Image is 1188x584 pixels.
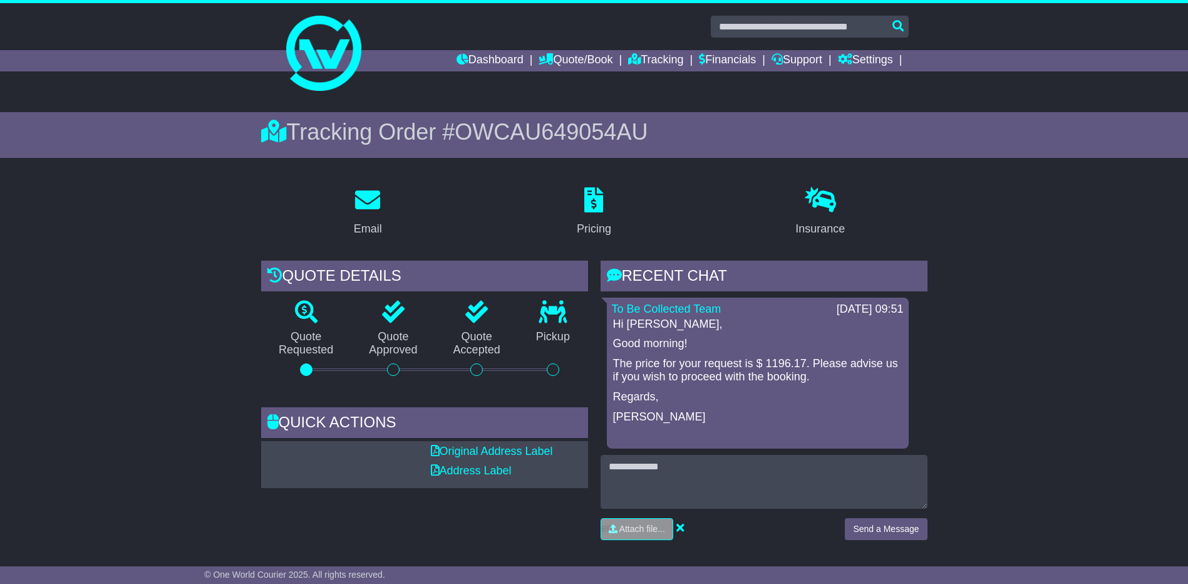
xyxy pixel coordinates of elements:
div: [DATE] 09:51 [837,303,904,316]
a: Address Label [431,464,512,477]
div: Tracking Order # [261,118,927,145]
a: Financials [699,50,756,71]
a: Quote/Book [539,50,612,71]
p: [PERSON_NAME] [613,410,902,424]
div: Email [354,221,382,237]
p: Quote Accepted [435,330,518,357]
p: Quote Requested [261,330,351,357]
a: Email [346,183,390,242]
a: To Be Collected Team [612,303,721,315]
p: Hi [PERSON_NAME], [613,318,902,331]
a: Support [772,50,822,71]
span: © One World Courier 2025. All rights reserved. [204,570,385,580]
a: Original Address Label [431,445,553,457]
a: Insurance [787,183,853,242]
a: Settings [838,50,893,71]
div: Quick Actions [261,407,588,441]
p: Pickup [518,330,587,344]
div: Insurance [795,221,845,237]
a: Tracking [628,50,683,71]
div: Quote Details [261,261,588,295]
div: Pricing [577,221,611,237]
p: Regards, [613,390,902,404]
a: Dashboard [457,50,524,71]
span: OWCAU649054AU [455,119,648,145]
div: RECENT CHAT [601,261,927,295]
button: Send a Message [845,518,927,540]
p: Good morning! [613,337,902,351]
p: The price for your request is $ 1196.17. Please advise us if you wish to proceed with the booking. [613,357,902,384]
a: Pricing [569,183,619,242]
p: Quote Approved [351,330,435,357]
